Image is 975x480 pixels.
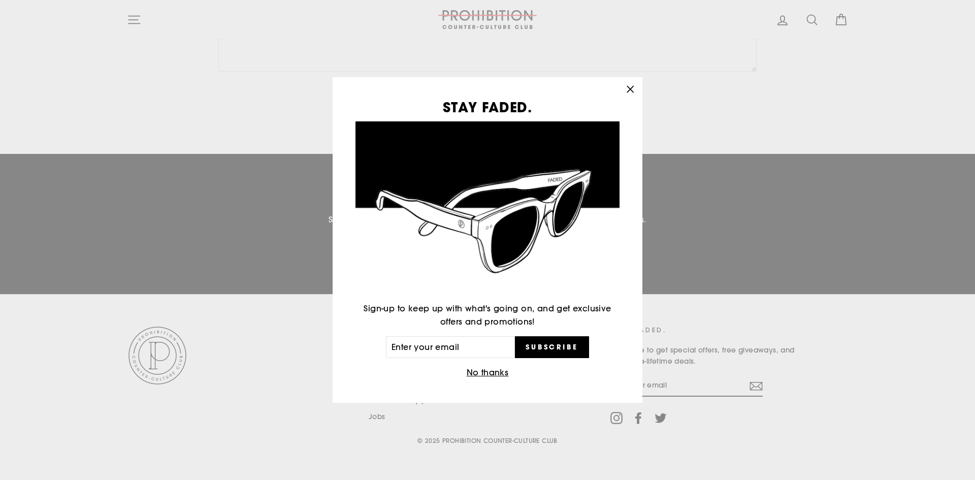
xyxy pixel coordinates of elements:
[386,336,515,359] input: Enter your email
[355,302,620,328] p: Sign-up to keep up with what's going on, and get exclusive offers and promotions!
[526,342,578,351] span: Subscribe
[515,336,589,359] button: Subscribe
[464,366,512,380] button: No thanks
[355,100,620,114] h3: STAY FADED.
